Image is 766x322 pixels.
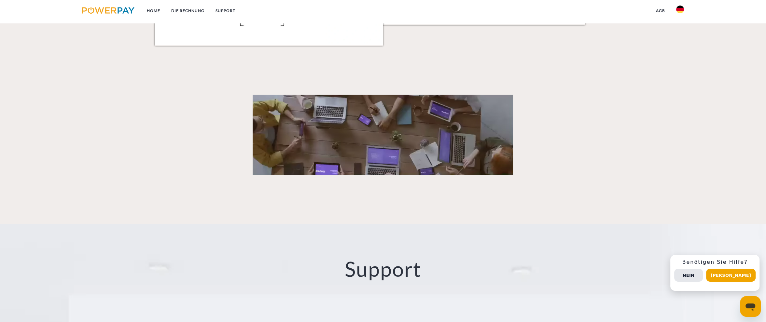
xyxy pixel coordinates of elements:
img: de [676,6,684,13]
button: [PERSON_NAME] [706,269,756,282]
iframe: Schaltfläche zum Öffnen des Messaging-Fensters [740,296,761,317]
button: Nein [674,269,703,282]
img: logo-powerpay.svg [82,7,134,14]
h2: Support [38,256,728,282]
a: SUPPORT [210,5,241,17]
a: agb [650,5,671,17]
h3: Benötigen Sie Hilfe? [674,259,756,265]
a: Fallback Image [155,95,611,175]
a: DIE RECHNUNG [166,5,210,17]
div: Schnellhilfe [670,255,759,291]
a: Home [141,5,166,17]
